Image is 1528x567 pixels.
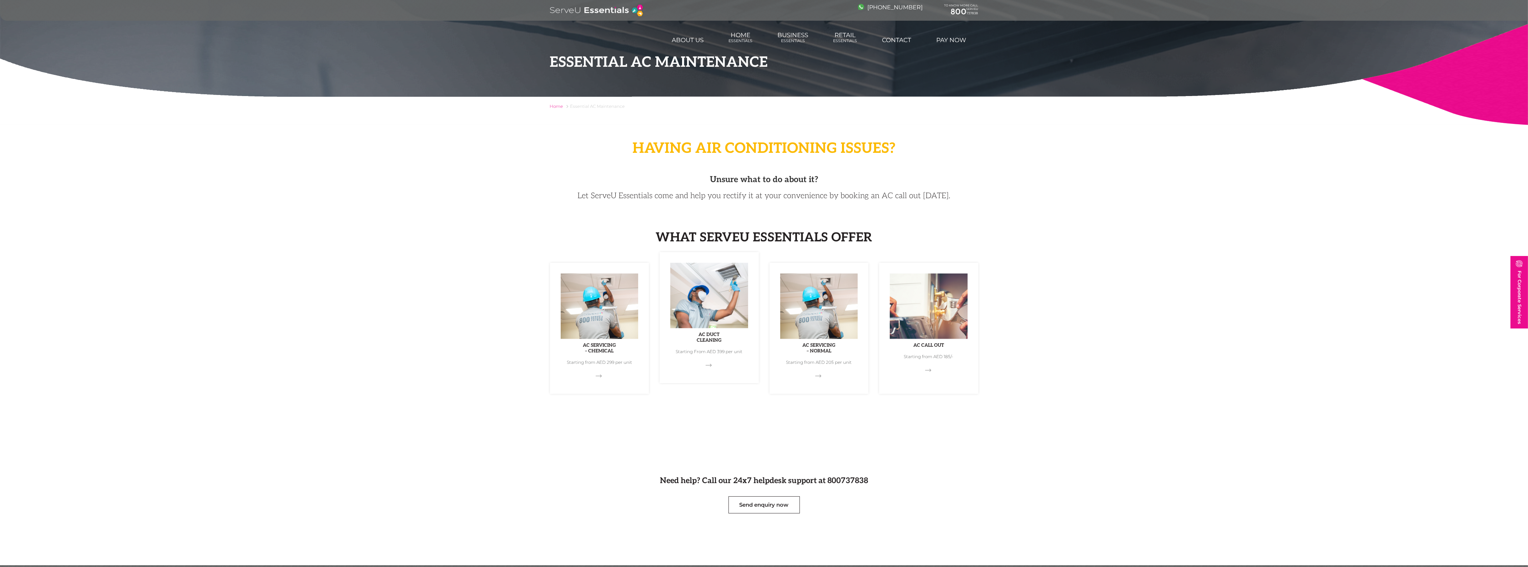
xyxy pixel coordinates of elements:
[858,4,864,10] img: image
[670,349,748,355] p: Starting From AED 399 per unit
[550,263,649,394] a: iconAC Servicing – ChemicalStarting from AED 299 per unit
[1511,256,1528,328] a: For Corporate Services
[550,4,644,17] img: logo
[780,274,858,342] img: icon
[879,263,978,394] a: iconAC Call outStarting from AED 185/-
[881,33,913,47] a: Contact
[570,104,625,109] span: Essential AC Maintenance
[770,263,869,394] a: iconAC Servicing – normalStarting from AED 205 per unit
[729,39,753,43] span: Essentials
[944,4,978,17] div: TO KNOW MORE CALL SERVEU
[632,140,896,157] span: Having Air Conditioning issues?
[890,354,968,360] p: Starting from AED 185/-
[550,104,563,109] a: Home
[561,274,639,342] img: icon
[890,342,968,348] h4: AC Call out
[670,263,748,332] img: icon
[780,360,858,366] p: Starting from AED 205 per unit
[561,342,639,354] h4: AC Servicing – Chemical
[728,496,800,513] a: Send enquiry now
[1516,260,1523,267] img: image
[671,33,705,47] a: About us
[777,28,810,47] a: BusinessEssentials
[550,190,978,201] p: Let ServeU Essentials come and help you rectify it at your convenience by booking an AC call out ...
[944,7,978,16] a: 800737838
[780,342,858,354] h4: AC Servicing – normal
[561,360,639,366] p: Starting from AED 299 per unit
[710,175,818,185] span: Unsure what to do about it?
[890,274,968,342] img: icon
[936,33,968,47] a: Pay Now
[833,39,857,43] span: Essentials
[550,230,978,245] h2: What ServeU Essentials Offer
[728,28,754,47] a: HomeEssentials
[951,7,967,16] span: 800
[832,28,858,47] a: RetailEssentials
[858,4,923,11] a: [PHONE_NUMBER]
[660,252,759,383] a: iconAC Duct CleaningStarting From AED 399 per unit
[670,332,748,343] h4: AC Duct Cleaning
[550,476,978,485] h4: Need help? Call our 24x7 helpdesk support at 800737838
[778,39,808,43] span: Essentials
